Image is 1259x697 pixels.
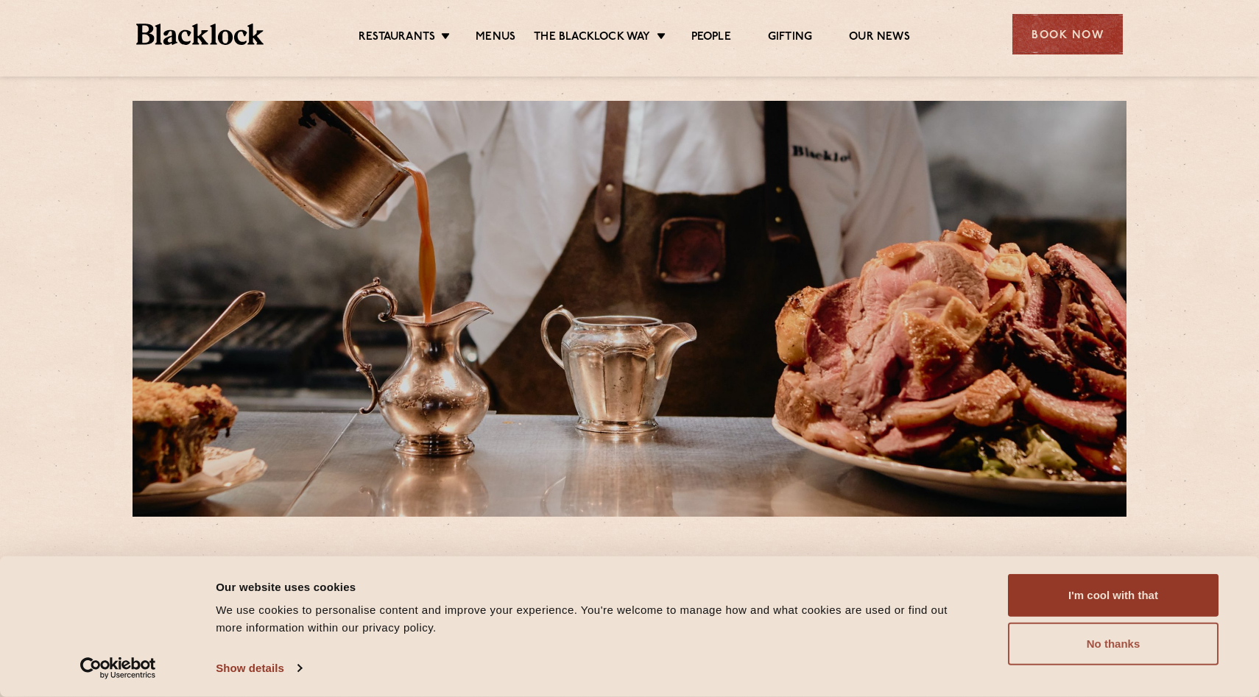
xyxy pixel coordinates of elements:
[216,657,301,679] a: Show details
[1008,574,1219,617] button: I'm cool with that
[136,24,264,45] img: BL_Textured_Logo-footer-cropped.svg
[216,601,975,637] div: We use cookies to personalise content and improve your experience. You're welcome to manage how a...
[359,30,435,46] a: Restaurants
[1008,623,1219,665] button: No thanks
[849,30,910,46] a: Our News
[691,30,731,46] a: People
[476,30,515,46] a: Menus
[1012,14,1123,54] div: Book Now
[534,30,650,46] a: The Blacklock Way
[54,657,183,679] a: Usercentrics Cookiebot - opens in a new window
[216,578,975,595] div: Our website uses cookies
[768,30,812,46] a: Gifting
